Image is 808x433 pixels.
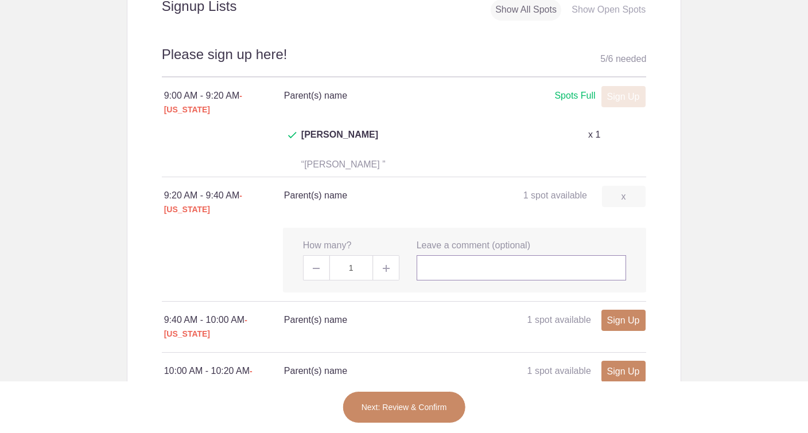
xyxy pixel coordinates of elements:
[164,315,247,338] span: - [US_STATE]
[164,89,284,116] div: 9:00 AM - 9:20 AM
[527,315,591,325] span: 1 spot available
[164,364,284,392] div: 10:00 AM - 10:20 AM
[417,239,530,252] label: Leave a comment (optional)
[301,159,386,169] span: “[PERSON_NAME] ”
[164,91,242,114] span: - [US_STATE]
[284,313,464,327] h4: Parent(s) name
[343,391,466,423] button: Next: Review & Confirm
[288,132,297,139] img: Check dark green
[601,310,646,331] a: Sign Up
[605,54,608,64] span: /
[303,239,351,252] label: How many?
[588,128,600,142] p: x 1
[554,89,595,103] div: Spots Full
[527,366,591,376] span: 1 spot available
[284,89,464,103] h4: Parent(s) name
[301,128,378,155] span: [PERSON_NAME]
[523,190,587,200] span: 1 spot available
[601,361,646,382] a: Sign Up
[602,186,646,207] a: x
[164,366,252,389] span: - [US_STATE]
[284,364,464,378] h4: Parent(s) name
[313,268,320,269] img: Minus gray
[600,50,646,68] div: 5 6 needed
[162,45,647,77] h2: Please sign up here!
[164,189,284,216] div: 9:20 AM - 9:40 AM
[164,313,284,341] div: 9:40 AM - 10:00 AM
[164,191,242,214] span: - [US_STATE]
[383,265,390,272] img: Plus gray
[284,189,464,202] h4: Parent(s) name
